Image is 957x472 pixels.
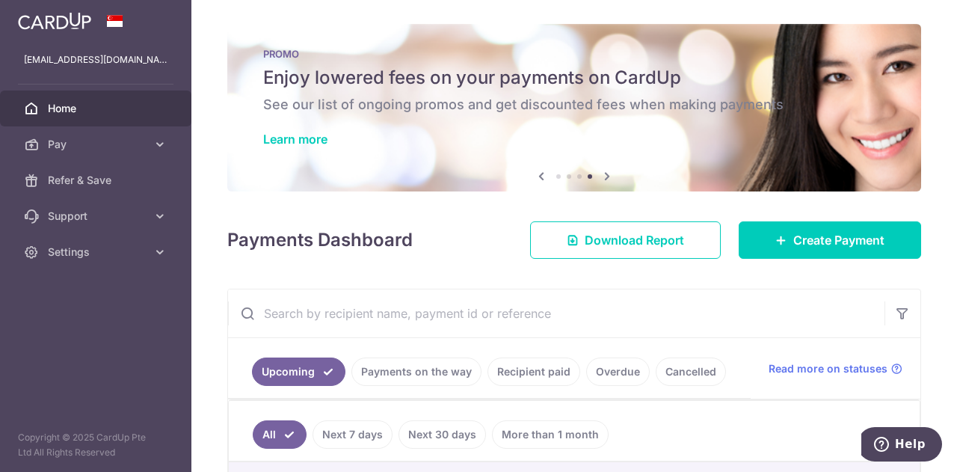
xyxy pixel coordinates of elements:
span: Settings [48,245,147,260]
a: All [253,420,307,449]
span: Refer & Save [48,173,147,188]
span: Download Report [585,231,684,249]
span: Create Payment [793,231,884,249]
p: PROMO [263,48,885,60]
a: Read more on statuses [769,361,902,376]
a: Create Payment [739,221,921,259]
a: More than 1 month [492,420,609,449]
img: Latest Promos banner [227,24,921,191]
a: Overdue [586,358,650,386]
img: CardUp [18,12,91,30]
a: Next 7 days [313,420,393,449]
span: Home [48,101,147,116]
span: Support [48,209,147,224]
h5: Enjoy lowered fees on your payments on CardUp [263,66,885,90]
a: Download Report [530,221,721,259]
input: Search by recipient name, payment id or reference [228,289,884,337]
a: Payments on the way [351,358,481,386]
a: Learn more [263,132,327,147]
span: Read more on statuses [769,361,887,376]
a: Next 30 days [399,420,486,449]
a: Upcoming [252,358,345,386]
h4: Payments Dashboard [227,227,413,254]
a: Cancelled [656,358,726,386]
iframe: Opens a widget where you can find more information [861,427,942,465]
h6: See our list of ongoing promos and get discounted fees when making payments [263,96,885,114]
span: Pay [48,137,147,152]
a: Recipient paid [487,358,580,386]
p: [EMAIL_ADDRESS][DOMAIN_NAME] [24,52,167,67]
